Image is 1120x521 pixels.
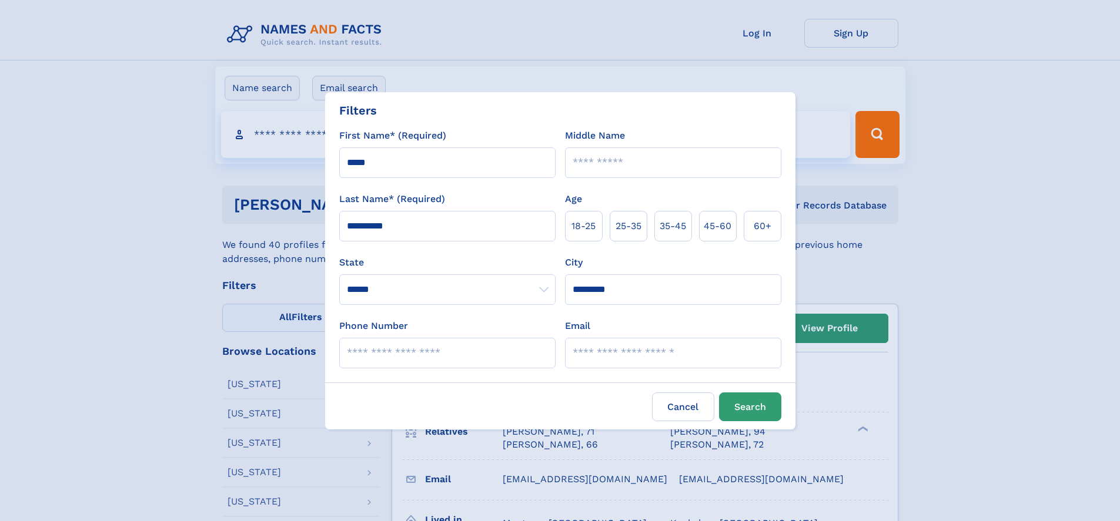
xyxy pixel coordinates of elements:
div: Filters [339,102,377,119]
span: 60+ [754,219,771,233]
span: 45‑60 [704,219,731,233]
span: 35‑45 [660,219,686,233]
span: 18‑25 [571,219,596,233]
span: 25‑35 [616,219,641,233]
label: Email [565,319,590,333]
label: State [339,256,556,270]
label: Cancel [652,392,714,421]
label: Last Name* (Required) [339,192,445,206]
label: First Name* (Required) [339,129,446,143]
label: Middle Name [565,129,625,143]
label: Phone Number [339,319,408,333]
label: City [565,256,583,270]
button: Search [719,392,781,421]
label: Age [565,192,582,206]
